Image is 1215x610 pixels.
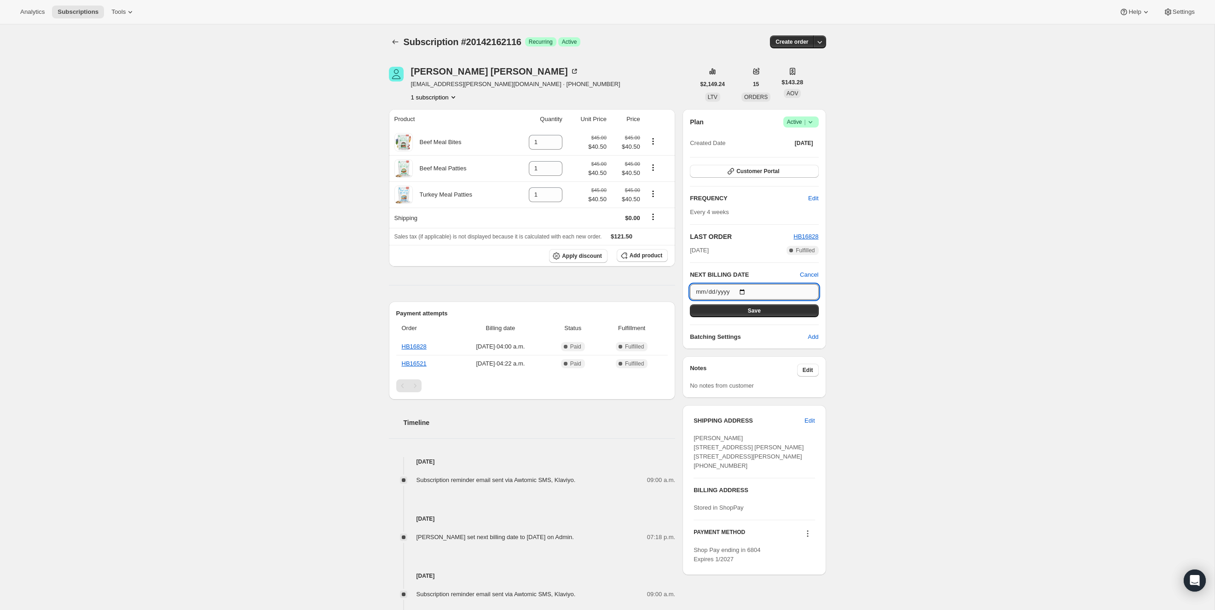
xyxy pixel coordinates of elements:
span: 15 [753,81,759,88]
span: 07:18 p.m. [647,533,675,542]
img: product img [394,186,413,204]
button: Edit [799,413,820,428]
button: 15 [747,78,764,91]
h3: SHIPPING ADDRESS [694,416,804,425]
span: $40.50 [588,195,607,204]
span: $40.50 [612,168,640,178]
span: Tools [111,8,126,16]
button: HB16828 [793,232,818,241]
span: [DATE] [690,246,709,255]
small: $45.00 [625,135,640,140]
h2: NEXT BILLING DATE [690,270,800,279]
span: Harold Weil [389,67,404,81]
h3: PAYMENT METHOD [694,529,745,541]
span: Fulfilled [625,360,644,367]
span: Apply discount [562,252,602,260]
button: Apply discount [549,249,607,263]
button: Help [1114,6,1156,18]
span: HB16828 [793,233,818,240]
span: Stored in ShopPay [694,504,743,511]
button: Edit [797,364,819,377]
span: Status [550,324,596,333]
span: Recurring [529,38,553,46]
span: Analytics [20,8,45,16]
h6: Batching Settings [690,332,808,342]
button: Add [802,330,824,344]
span: [PERSON_NAME] set next billing date to [DATE] on Admin. [417,534,574,540]
button: Product actions [646,189,660,199]
span: LTV [708,94,717,100]
small: $45.00 [591,135,607,140]
img: product img [394,133,413,151]
button: Save [690,304,818,317]
span: No notes from customer [690,382,754,389]
button: Settings [1158,6,1200,18]
span: Every 4 weeks [690,209,729,215]
span: Settings [1173,8,1195,16]
span: $121.50 [611,233,632,240]
button: Product actions [411,93,458,102]
div: Open Intercom Messenger [1184,569,1206,592]
span: Edit [808,194,818,203]
button: Product actions [646,163,660,173]
button: $2,149.24 [695,78,730,91]
button: Customer Portal [690,165,818,178]
span: 09:00 a.m. [647,476,675,485]
div: [PERSON_NAME] [PERSON_NAME] [411,67,579,76]
small: $45.00 [625,161,640,167]
h4: [DATE] [389,514,676,523]
span: Edit [803,366,813,374]
span: Subscription reminder email sent via Awtomic SMS, Klaviyo. [417,591,576,598]
span: [EMAIL_ADDRESS][PERSON_NAME][DOMAIN_NAME] · [PHONE_NUMBER] [411,80,620,89]
div: Beef Meal Patties [413,164,467,173]
span: $0.00 [625,215,640,221]
span: $40.50 [588,142,607,151]
span: $40.50 [588,168,607,178]
button: Add product [617,249,668,262]
span: $2,149.24 [700,81,725,88]
img: product img [394,159,413,178]
span: Create order [775,38,808,46]
span: Subscriptions [58,8,98,16]
th: Quantity [510,109,565,129]
h3: BILLING ADDRESS [694,486,815,495]
h4: [DATE] [389,457,676,466]
span: [DATE] · 04:00 a.m. [456,342,544,351]
span: Paid [570,360,581,367]
button: Product actions [646,136,660,146]
h2: Plan [690,117,704,127]
span: Fulfilled [796,247,815,254]
span: Active [562,38,577,46]
span: $40.50 [612,195,640,204]
small: $45.00 [625,187,640,193]
span: Fulfilled [625,343,644,350]
h4: [DATE] [389,571,676,581]
button: Cancel [800,270,818,279]
span: Subscription reminder email sent via Awtomic SMS, Klaviyo. [417,476,576,483]
span: Help [1128,8,1141,16]
span: [DATE] [795,139,813,147]
span: $143.28 [781,78,803,87]
span: Shop Pay ending in 6804 Expires 1/2027 [694,546,760,563]
th: Shipping [389,208,510,228]
button: Subscriptions [389,35,402,48]
span: Edit [804,416,815,425]
span: | [804,118,805,126]
span: Billing date [456,324,544,333]
button: Subscriptions [52,6,104,18]
th: Unit Price [565,109,609,129]
button: Create order [770,35,814,48]
span: Add product [630,252,662,259]
div: Turkey Meal Patties [413,190,472,199]
span: 09:00 a.m. [647,590,675,599]
button: Shipping actions [646,212,660,222]
button: Tools [106,6,140,18]
span: Subscription #20142162116 [404,37,521,47]
span: [DATE] · 04:22 a.m. [456,359,544,368]
a: HB16828 [402,343,427,350]
span: Fulfillment [601,324,662,333]
th: Order [396,318,454,338]
span: [PERSON_NAME] [STREET_ADDRESS] [PERSON_NAME][STREET_ADDRESS][PERSON_NAME] [PHONE_NUMBER] [694,435,804,469]
h2: Timeline [404,418,676,427]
